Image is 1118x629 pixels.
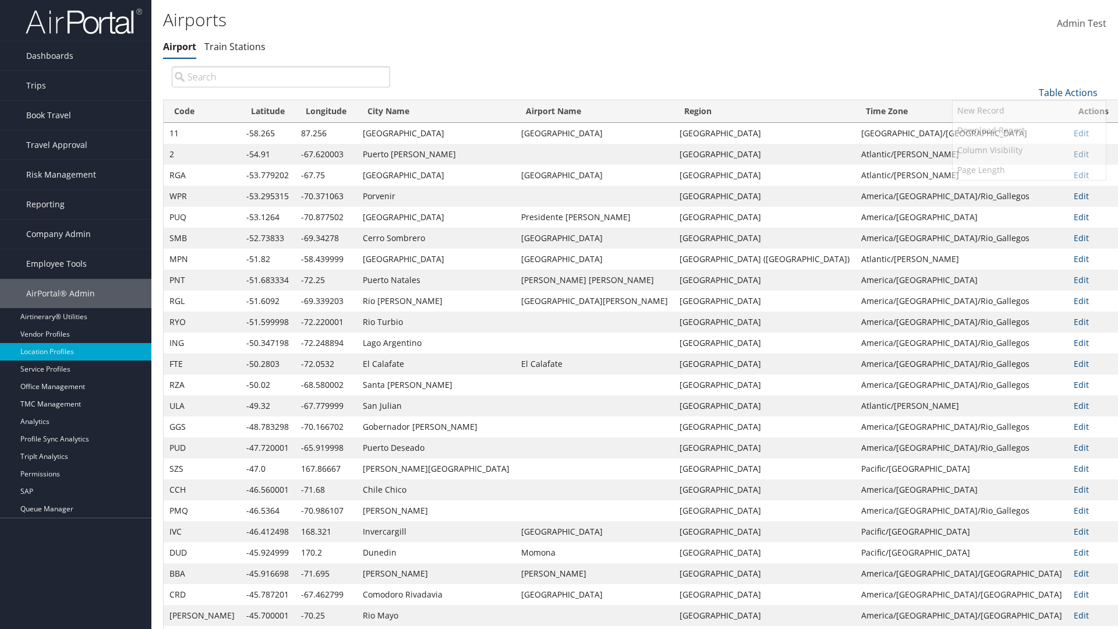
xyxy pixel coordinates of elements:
span: Travel Approval [26,130,87,160]
a: New Record [953,101,1106,121]
span: Dashboards [26,41,73,70]
span: AirPortal® Admin [26,279,95,308]
span: Risk Management [26,160,96,189]
span: Trips [26,71,46,100]
span: Employee Tools [26,249,87,278]
a: 10 [953,102,1106,122]
img: airportal-logo.png [26,8,142,35]
span: Reporting [26,190,65,219]
a: 25 [953,122,1106,142]
a: 50 [953,142,1106,161]
span: Book Travel [26,101,71,130]
span: Company Admin [26,220,91,249]
a: 100 [953,161,1106,181]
